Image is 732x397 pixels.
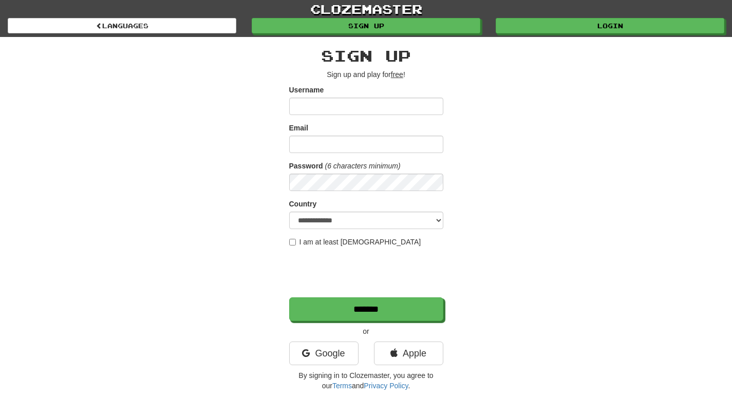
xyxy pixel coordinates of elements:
u: free [391,70,403,79]
em: (6 characters minimum) [325,162,401,170]
label: Username [289,85,324,95]
p: or [289,326,443,336]
a: Google [289,342,359,365]
label: Password [289,161,323,171]
a: Login [496,18,724,33]
a: Terms [332,382,352,390]
a: Languages [8,18,236,33]
label: I am at least [DEMOGRAPHIC_DATA] [289,237,421,247]
iframe: reCAPTCHA [289,252,445,292]
label: Country [289,199,317,209]
a: Privacy Policy [364,382,408,390]
p: Sign up and play for ! [289,69,443,80]
a: Sign up [252,18,480,33]
a: Apple [374,342,443,365]
label: Email [289,123,308,133]
h2: Sign up [289,47,443,64]
input: I am at least [DEMOGRAPHIC_DATA] [289,239,296,245]
p: By signing in to Clozemaster, you agree to our and . [289,370,443,391]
